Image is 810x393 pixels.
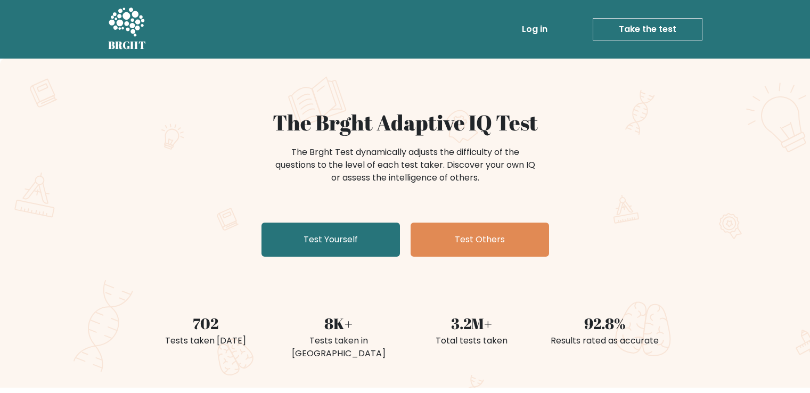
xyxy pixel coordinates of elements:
h1: The Brght Adaptive IQ Test [145,110,665,135]
a: Take the test [593,18,702,40]
div: Tests taken in [GEOGRAPHIC_DATA] [279,334,399,360]
a: BRGHT [108,4,146,54]
a: Test Others [411,223,549,257]
h5: BRGHT [108,39,146,52]
div: 8K+ [279,312,399,334]
div: Total tests taken [412,334,532,347]
div: Tests taken [DATE] [145,334,266,347]
a: Log in [518,19,552,40]
a: Test Yourself [261,223,400,257]
div: 702 [145,312,266,334]
div: 92.8% [545,312,665,334]
div: The Brght Test dynamically adjusts the difficulty of the questions to the level of each test take... [272,146,538,184]
div: 3.2M+ [412,312,532,334]
div: Results rated as accurate [545,334,665,347]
